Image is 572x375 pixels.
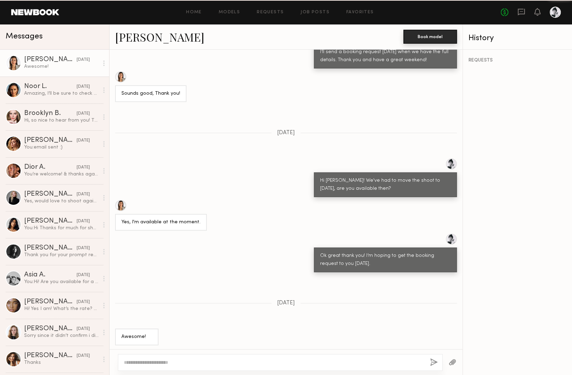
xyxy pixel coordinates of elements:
span: [DATE] [277,130,295,136]
div: Hi, so nice to hear from you! They turned out amazing! Thanks so much and hope you have a great w... [24,117,99,124]
div: [PERSON_NAME] [24,245,77,252]
div: [PERSON_NAME] [24,325,77,332]
div: Sounds good, Thank you! [121,90,180,98]
div: You: Hi Thanks for much for shooting wiht us! Can you please help to update the payment to 2hrs (... [24,225,99,231]
div: Ok great thank you! I’m hoping to get the booking request to you [DATE]. [320,252,451,268]
div: [DATE] [77,245,90,252]
div: [PERSON_NAME] [24,218,77,225]
div: [PERSON_NAME] [24,298,77,305]
div: REQUESTS [468,58,566,63]
div: You’re welcome! & thanks again!! I really appreciate that! 💫 [24,171,99,178]
div: Awesome! [24,63,99,70]
a: [PERSON_NAME] [115,29,204,44]
div: Hi [PERSON_NAME]! We've had to move the shoot to [DATE], are you available then? [320,177,451,193]
div: Yes, would love to shoot again in the future if it aligns! [24,198,99,204]
div: [DATE] [77,137,90,144]
div: Brooklyn B. [24,110,77,117]
div: History [468,34,566,42]
span: [DATE] [277,300,295,306]
div: Sorry since it didn’t confirm i didn’t know wether to show up. My apologies But would love to wor... [24,332,99,339]
div: [DATE] [77,218,90,225]
button: Book model [403,30,457,44]
div: [PERSON_NAME] [24,56,77,63]
div: Hi! Yes I am! What’s the rate? Please let me know! Thank you so very much! x [24,305,99,312]
div: You: email sent :) [24,144,99,151]
div: Noor L. [24,83,77,90]
div: [PERSON_NAME] [24,191,77,198]
div: [DATE] [77,299,90,305]
div: Dior A. [24,164,77,171]
div: [PERSON_NAME] [24,352,77,359]
a: Requests [257,10,284,15]
a: Favorites [346,10,374,15]
div: [DATE] [77,110,90,117]
div: You: Hi! Are you available for a lifestyle shoot for us modeling some bags?! From 11am - 2pm on 1... [24,279,99,285]
a: Models [219,10,240,15]
div: Amazing, I’ll be sure to check them out. Thank you so much for the heads up and it was great work... [24,90,99,97]
div: [DATE] [77,326,90,332]
div: Thank you for your prompt response. For perpetual digital usage, I typically charge 850 total. Le... [24,252,99,258]
div: [DATE] [77,84,90,90]
a: Job Posts [301,10,330,15]
div: [DATE] [77,191,90,198]
div: [PERSON_NAME] [24,137,77,144]
div: I’ll send a booking request [DATE] when we have the full details. Thank you and have a great week... [320,48,451,64]
span: Messages [6,33,43,41]
div: Yes, I'm available at the moment. [121,218,200,226]
div: [DATE] [77,272,90,279]
div: Awesome! [121,333,152,341]
a: Book model [403,34,457,39]
div: [DATE] [77,353,90,359]
a: Home [186,10,202,15]
div: Asia A. [24,272,77,279]
div: [DATE] [77,57,90,63]
div: Thanks [24,359,99,366]
div: [DATE] [77,164,90,171]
